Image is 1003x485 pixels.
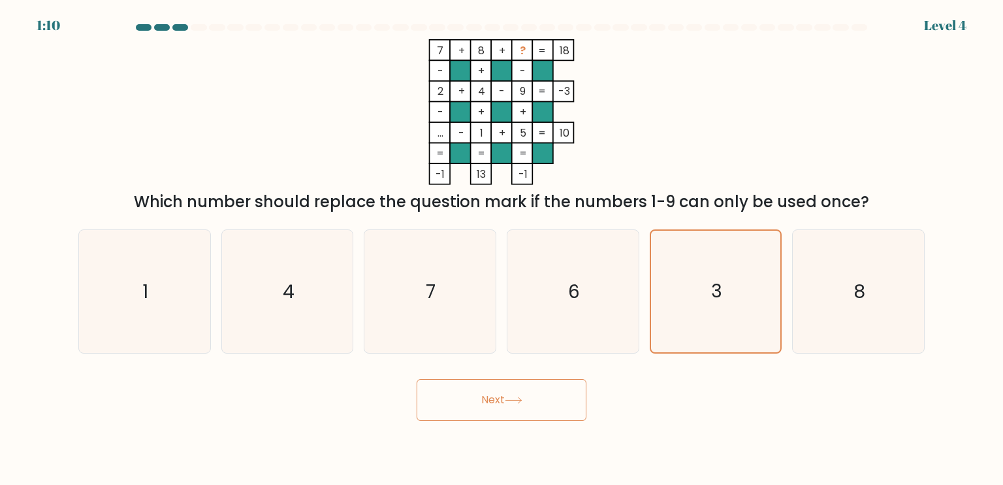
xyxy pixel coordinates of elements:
[438,125,443,141] tspan: ...
[711,278,722,304] text: 3
[499,43,505,58] tspan: +
[480,125,483,141] tspan: 1
[458,84,465,99] tspan: +
[478,84,485,99] tspan: 4
[86,190,917,214] div: Which number should replace the question mark if the numbers 1-9 can only be used once?
[458,125,464,141] tspan: -
[283,278,295,304] text: 4
[518,167,528,182] tspan: -1
[477,167,486,182] tspan: 13
[538,43,546,58] tspan: =
[499,84,505,99] tspan: -
[437,43,443,58] tspan: 7
[458,43,465,58] tspan: +
[519,146,527,161] tspan: =
[520,43,526,58] tspan: ?
[568,278,580,304] text: 6
[438,63,443,78] tspan: -
[538,84,546,99] tspan: =
[478,105,485,120] tspan: +
[520,105,526,120] tspan: +
[477,146,485,161] tspan: =
[436,146,444,161] tspan: =
[143,278,149,304] text: 1
[438,84,443,99] tspan: 2
[426,278,436,304] text: 7
[478,63,485,78] tspan: +
[436,167,445,182] tspan: -1
[560,43,569,58] tspan: 18
[417,379,586,421] button: Next
[520,125,526,141] tspan: 5
[37,16,60,35] div: 1:10
[438,105,443,120] tspan: -
[560,125,569,141] tspan: 10
[538,125,546,141] tspan: =
[520,63,526,78] tspan: -
[478,43,485,58] tspan: 8
[853,278,865,304] text: 8
[924,16,966,35] div: Level 4
[520,84,526,99] tspan: 9
[499,125,505,141] tspan: +
[558,84,570,99] tspan: -3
